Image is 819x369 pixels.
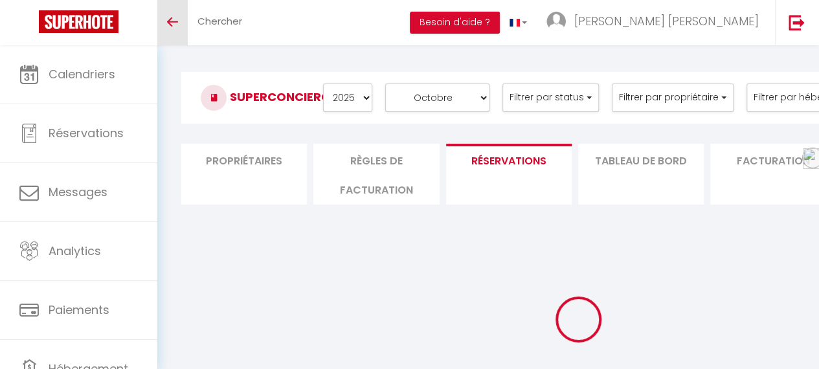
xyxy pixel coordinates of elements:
span: Réservations [49,125,124,141]
li: Réservations [446,144,572,205]
span: Chercher [197,14,242,28]
li: Propriétaires [181,144,307,205]
span: [PERSON_NAME] [PERSON_NAME] [574,13,759,29]
span: Paiements [49,302,109,318]
button: Besoin d'aide ? [410,12,500,34]
img: Super Booking [39,10,118,33]
img: ... [546,12,566,31]
li: Règles de facturation [313,144,439,205]
li: Tableau de bord [578,144,704,205]
span: Analytics [49,243,101,259]
span: Messages [49,184,107,200]
img: logout [789,14,805,30]
button: Filtrer par propriétaire [612,84,734,112]
span: Calendriers [49,66,115,82]
button: Filtrer par status [502,84,599,112]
